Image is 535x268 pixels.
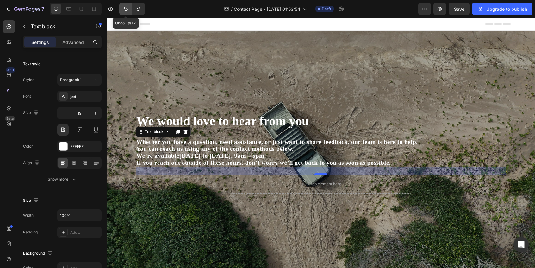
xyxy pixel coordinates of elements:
iframe: Design area [107,18,535,268]
span: Paragraph 1 [60,77,82,83]
button: 7 [3,3,47,15]
p: Settings [31,39,49,46]
span: Save [454,6,464,12]
div: Size [23,109,40,117]
div: Text style [23,61,40,67]
div: Color [23,144,33,149]
div: Size [23,196,40,205]
div: Add... [70,230,100,235]
span: Contact Page - [DATE] 01:53:54 [234,6,300,12]
button: Paragraph 1 [57,74,102,86]
div: Upgrade to publish [477,6,527,12]
div: Show more [48,176,77,182]
input: Auto [58,210,101,221]
div: 450 [6,67,15,73]
div: Jost [70,94,100,99]
p: 7 [41,5,44,13]
button: Save [449,3,470,15]
div: Background [23,249,54,258]
div: Padding [23,229,38,235]
div: Width [23,213,34,218]
p: Text block [31,22,84,30]
div: Drop element here [201,164,235,169]
p: Advanced [62,39,84,46]
span: Draft [322,6,331,12]
span: / [231,6,233,12]
div: FFFFFF [70,144,100,150]
div: Font [23,93,31,99]
button: Show more [23,174,102,185]
button: Upgrade to publish [472,3,532,15]
div: Beta [5,116,15,121]
div: Undo/Redo [119,3,145,15]
div: Styles [23,77,34,83]
div: Open Intercom Messenger [513,237,529,252]
div: Align [23,159,41,167]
